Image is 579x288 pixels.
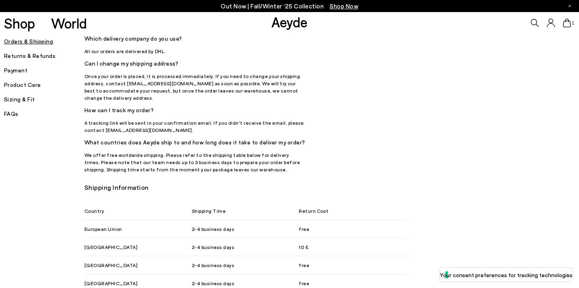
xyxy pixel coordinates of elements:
[4,36,84,47] h5: Orders & Shipping
[440,268,573,282] button: Your consent preferences for tracking technologies
[330,2,358,10] span: Navigate to /collections/new-in
[271,13,308,30] a: Aeyde
[192,206,299,216] span: Shipping Time
[84,47,306,55] p: All our orders are delivered by DHL.
[299,278,406,288] span: free
[84,260,192,270] span: [GEOGRAPHIC_DATA]
[84,181,503,194] h3: Shipping Information
[563,19,571,27] a: 1
[84,105,306,116] h5: How can I track my order?
[299,224,406,234] span: free
[4,65,84,76] h5: Payment
[4,16,35,30] a: Shop
[84,58,306,69] h5: Can I change my shipping address?
[221,1,358,11] p: Out Now | Fall/Winter ‘25 Collection
[84,119,306,134] p: A tracking link will be sent in your confirmation email. If you didn't receive the email, please ...
[4,108,84,119] h5: FAQs
[4,94,84,105] h5: Sizing & Fit
[84,206,192,216] span: Country
[84,224,192,234] span: European Union
[84,137,306,148] h5: What countries does Aeyde ship to and how long does it take to deliver my order?
[299,242,406,252] span: 10 £
[192,260,299,270] span: 2-4 business days
[84,72,306,101] p: Once your order is placed, it is processed immediately. If you need to change your shipping addre...
[192,224,299,234] span: 2-4 business days
[4,50,84,62] h5: Returns & Refunds
[84,151,306,173] p: We offer free worldwide shipping. Please refer to the shipping table below for delivery times. Pl...
[192,278,299,288] span: 2-4 business days
[84,242,192,252] span: [GEOGRAPHIC_DATA]
[192,242,299,252] span: 2-4 business days
[84,278,192,288] span: [GEOGRAPHIC_DATA]
[299,260,406,270] span: free
[571,21,575,25] span: 1
[51,16,87,30] a: World
[299,206,406,216] span: Return Cost
[84,33,306,44] h5: Which delivery company do you use?
[440,271,573,279] label: Your consent preferences for tracking technologies
[4,79,84,91] h5: Product Care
